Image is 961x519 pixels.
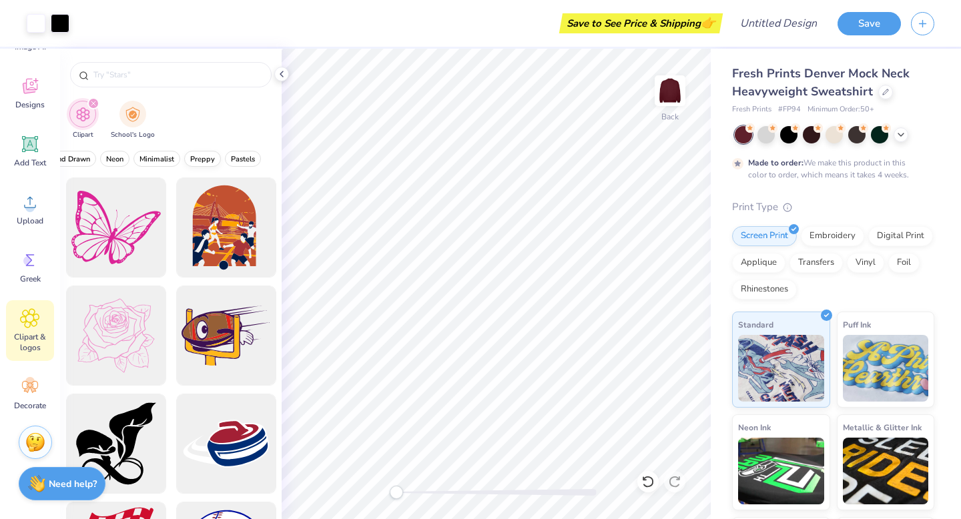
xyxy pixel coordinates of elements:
[106,154,123,164] span: Neon
[738,420,771,434] span: Neon Ink
[701,15,715,31] span: 👉
[73,130,93,140] span: Clipart
[732,280,797,300] div: Rhinestones
[133,151,180,167] button: filter button
[139,154,174,164] span: Minimalist
[661,111,679,123] div: Back
[778,104,801,115] span: # FP94
[111,101,155,140] button: filter button
[801,226,864,246] div: Embroidery
[732,253,785,273] div: Applique
[20,274,41,284] span: Greek
[732,104,771,115] span: Fresh Prints
[49,478,97,490] strong: Need help?
[888,253,920,273] div: Foil
[748,157,912,181] div: We make this product in this color to order, which means it takes 4 weeks.
[48,154,90,164] span: Hand Drawn
[738,438,824,504] img: Neon Ink
[732,65,910,99] span: Fresh Prints Denver Mock Neck Heavyweight Sweatshirt
[15,99,45,110] span: Designs
[125,107,140,122] img: School's Logo Image
[789,253,843,273] div: Transfers
[100,151,129,167] button: filter button
[69,101,96,140] button: filter button
[42,151,96,167] button: filter button
[563,13,719,33] div: Save to See Price & Shipping
[111,130,155,140] span: School's Logo
[843,318,871,332] span: Puff Ink
[738,335,824,402] img: Standard
[190,154,215,164] span: Preppy
[738,318,773,332] span: Standard
[75,107,91,122] img: Clipart Image
[14,400,46,411] span: Decorate
[843,335,929,402] img: Puff Ink
[111,101,155,140] div: filter for School's Logo
[657,77,683,104] img: Back
[14,157,46,168] span: Add Text
[69,101,96,140] div: filter for Clipart
[732,226,797,246] div: Screen Print
[231,154,255,164] span: Pastels
[390,486,403,499] div: Accessibility label
[843,438,929,504] img: Metallic & Glitter Ink
[847,253,884,273] div: Vinyl
[225,151,261,167] button: filter button
[729,10,828,37] input: Untitled Design
[732,199,934,215] div: Print Type
[843,420,922,434] span: Metallic & Glitter Ink
[868,226,933,246] div: Digital Print
[748,157,804,168] strong: Made to order:
[8,332,52,353] span: Clipart & logos
[17,215,43,226] span: Upload
[808,104,874,115] span: Minimum Order: 50 +
[184,151,221,167] button: filter button
[838,12,901,35] button: Save
[92,68,263,81] input: Try "Stars"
